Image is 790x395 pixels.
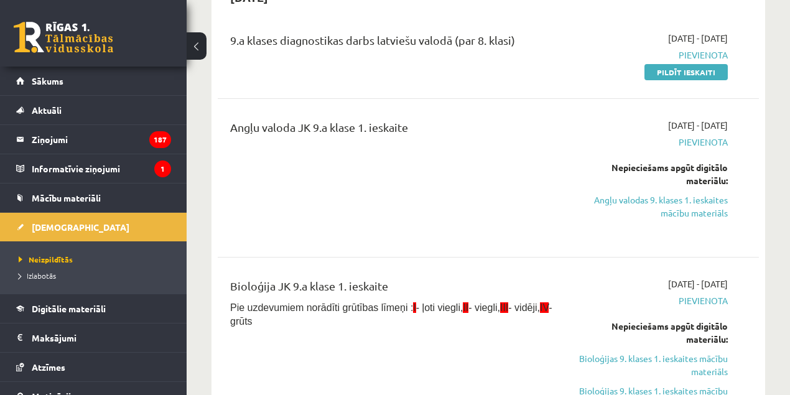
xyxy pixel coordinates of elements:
[230,277,555,300] div: Bioloģija JK 9.a klase 1. ieskaite
[574,320,728,346] div: Nepieciešams apgūt digitālo materiālu:
[574,294,728,307] span: Pievienota
[463,302,468,313] span: II
[16,96,171,124] a: Aktuāli
[16,67,171,95] a: Sākums
[574,136,728,149] span: Pievienota
[32,154,171,183] legend: Informatīvie ziņojumi
[32,323,171,352] legend: Maksājumi
[154,160,171,177] i: 1
[540,302,549,313] span: IV
[230,32,555,55] div: 9.a klases diagnostikas darbs latviešu valodā (par 8. klasi)
[19,270,174,281] a: Izlabotās
[19,254,73,264] span: Neizpildītās
[574,161,728,187] div: Nepieciešams apgūt digitālo materiālu:
[644,64,728,80] a: Pildīt ieskaiti
[16,213,171,241] a: [DEMOGRAPHIC_DATA]
[32,361,65,373] span: Atzīmes
[500,302,508,313] span: III
[32,105,62,116] span: Aktuāli
[32,221,129,233] span: [DEMOGRAPHIC_DATA]
[16,154,171,183] a: Informatīvie ziņojumi1
[32,125,171,154] legend: Ziņojumi
[413,302,416,313] span: I
[19,271,56,281] span: Izlabotās
[32,75,63,86] span: Sākums
[16,323,171,352] a: Maksājumi
[16,353,171,381] a: Atzīmes
[16,125,171,154] a: Ziņojumi187
[32,192,101,203] span: Mācību materiāli
[19,254,174,265] a: Neizpildītās
[16,294,171,323] a: Digitālie materiāli
[574,49,728,62] span: Pievienota
[668,32,728,45] span: [DATE] - [DATE]
[230,302,552,327] span: Pie uzdevumiem norādīti grūtības līmeņi : - ļoti viegli, - viegli, - vidēji, - grūts
[574,352,728,378] a: Bioloģijas 9. klases 1. ieskaites mācību materiāls
[230,119,555,142] div: Angļu valoda JK 9.a klase 1. ieskaite
[16,184,171,212] a: Mācību materiāli
[149,131,171,148] i: 187
[32,303,106,314] span: Digitālie materiāli
[668,119,728,132] span: [DATE] - [DATE]
[14,22,113,53] a: Rīgas 1. Tālmācības vidusskola
[574,193,728,220] a: Angļu valodas 9. klases 1. ieskaites mācību materiāls
[668,277,728,290] span: [DATE] - [DATE]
